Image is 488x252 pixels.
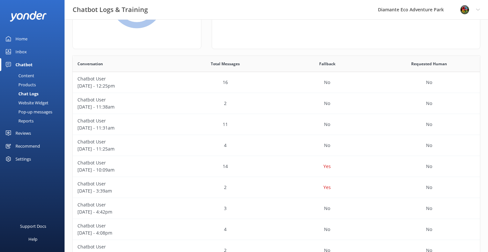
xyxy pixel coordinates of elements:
div: Chat Logs [4,89,38,98]
p: [DATE] - 11:25am [77,145,170,152]
p: Chatbot User [77,201,170,208]
p: No [426,100,432,107]
p: No [426,79,432,86]
p: [DATE] - 4:08pm [77,229,170,236]
p: 16 [223,79,228,86]
p: Chatbot User [77,117,170,124]
div: row [73,135,480,156]
p: 4 [224,142,227,149]
p: 14 [223,163,228,170]
p: No [426,184,432,191]
span: Requested Human [411,61,447,67]
div: Support Docs [20,220,46,233]
p: [DATE] - 4:42pm [77,208,170,215]
p: No [324,100,330,107]
div: Content [4,71,34,80]
p: [DATE] - 11:38am [77,103,170,110]
a: Pop-up messages [4,107,65,116]
p: 4 [224,226,227,233]
img: yonder-white-logo.png [10,11,47,22]
div: Recommend [15,140,40,152]
div: Pop-up messages [4,107,52,116]
p: No [426,163,432,170]
div: row [73,177,480,198]
span: Conversation [77,61,103,67]
p: 2 [224,100,227,107]
a: Website Widget [4,98,65,107]
p: No [426,121,432,128]
div: Help [28,233,37,246]
img: 831-1756915225.png [460,5,470,15]
p: Chatbot User [77,75,170,82]
p: [DATE] - 10:09am [77,166,170,173]
p: No [426,142,432,149]
p: 11 [223,121,228,128]
p: [DATE] - 3:39am [77,187,170,194]
p: Chatbot User [77,159,170,166]
p: 2 [224,184,227,191]
p: No [324,226,330,233]
div: Reports [4,116,34,125]
p: Chatbot User [77,96,170,103]
a: Reports [4,116,65,125]
a: Chat Logs [4,89,65,98]
div: Website Widget [4,98,48,107]
p: Chatbot User [77,138,170,145]
div: Inbox [15,45,27,58]
span: Fallback [319,61,335,67]
div: Home [15,32,27,45]
span: Total Messages [211,61,240,67]
p: [DATE] - 11:31am [77,124,170,131]
p: No [426,226,432,233]
p: [DATE] - 12:25pm [77,82,170,89]
p: No [324,142,330,149]
div: row [73,114,480,135]
div: Products [4,80,36,89]
a: Products [4,80,65,89]
h3: Chatbot Logs & Training [73,5,148,15]
p: Chatbot User [77,222,170,229]
p: No [324,121,330,128]
p: No [426,205,432,212]
p: Chatbot User [77,243,170,250]
p: No [324,205,330,212]
p: Chatbot User [77,180,170,187]
div: row [73,198,480,219]
a: Content [4,71,65,80]
p: Yes [323,184,331,191]
div: Reviews [15,127,31,140]
div: row [73,219,480,240]
div: row [73,72,480,93]
div: row [73,156,480,177]
p: 3 [224,205,227,212]
p: No [324,79,330,86]
p: Yes [323,163,331,170]
div: Settings [15,152,31,165]
div: Chatbot [15,58,33,71]
div: row [73,93,480,114]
